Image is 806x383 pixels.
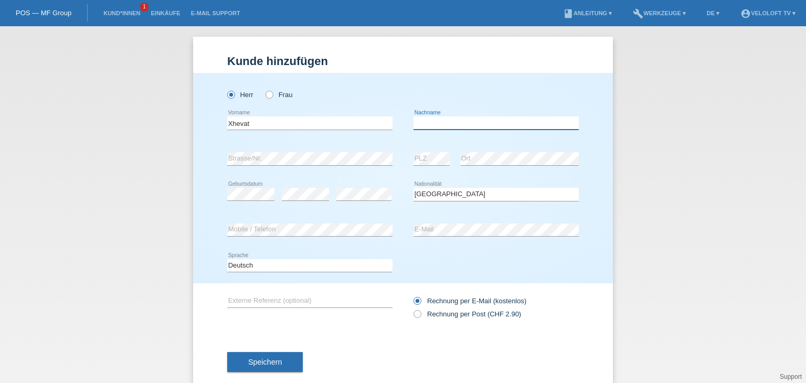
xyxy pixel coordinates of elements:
label: Herr [227,91,253,99]
i: build [633,8,643,19]
i: book [563,8,574,19]
input: Rechnung per Post (CHF 2.90) [413,310,420,323]
a: Einkäufe [145,10,185,16]
input: Herr [227,91,234,98]
a: buildWerkzeuge ▾ [628,10,691,16]
span: 1 [140,3,149,12]
i: account_circle [740,8,751,19]
h1: Kunde hinzufügen [227,55,579,68]
input: Rechnung per E-Mail (kostenlos) [413,297,420,310]
span: Speichern [248,358,282,366]
button: Speichern [227,352,303,372]
a: bookAnleitung ▾ [558,10,617,16]
label: Rechnung per E-Mail (kostenlos) [413,297,526,305]
label: Frau [266,91,292,99]
a: Support [780,373,802,380]
a: E-Mail Support [186,10,246,16]
a: POS — MF Group [16,9,71,17]
input: Frau [266,91,272,98]
a: DE ▾ [702,10,725,16]
a: account_circleVeloLoft TV ▾ [735,10,801,16]
label: Rechnung per Post (CHF 2.90) [413,310,521,318]
a: Kund*innen [98,10,145,16]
